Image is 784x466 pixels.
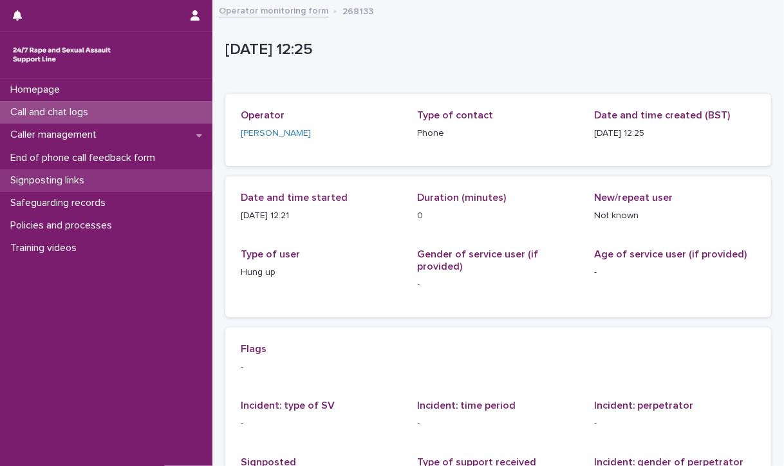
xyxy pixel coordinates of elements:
[594,417,756,431] p: -
[241,127,311,140] a: [PERSON_NAME]
[342,3,373,17] p: 268133
[5,106,98,118] p: Call and chat logs
[594,110,730,120] span: Date and time created (BST)
[594,209,756,223] p: Not known
[5,129,107,141] p: Caller management
[5,174,95,187] p: Signposting links
[241,417,402,431] p: -
[418,249,539,272] span: Gender of service user (if provided)
[418,110,494,120] span: Type of contact
[241,360,756,374] p: -
[225,41,766,59] p: [DATE] 12:25
[5,152,165,164] p: End of phone call feedback form
[418,417,579,431] p: -
[594,266,756,279] p: -
[241,344,266,354] span: Flags
[219,3,328,17] a: Operator monitoring form
[241,209,402,223] p: [DATE] 12:21
[5,84,70,96] p: Homepage
[241,266,402,279] p: Hung up
[5,242,87,254] p: Training videos
[594,127,756,140] p: [DATE] 12:25
[241,249,300,259] span: Type of user
[241,110,285,120] span: Operator
[594,249,747,259] span: Age of service user (if provided)
[5,197,116,209] p: Safeguarding records
[418,192,507,203] span: Duration (minutes)
[418,127,579,140] p: Phone
[594,400,693,411] span: Incident: perpetrator
[418,209,579,223] p: 0
[10,42,113,68] img: rhQMoQhaT3yELyF149Cw
[5,219,122,232] p: Policies and processes
[418,278,579,292] p: -
[241,192,348,203] span: Date and time started
[241,400,335,411] span: Incident: type of SV
[418,400,516,411] span: Incident: time period
[594,192,673,203] span: New/repeat user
